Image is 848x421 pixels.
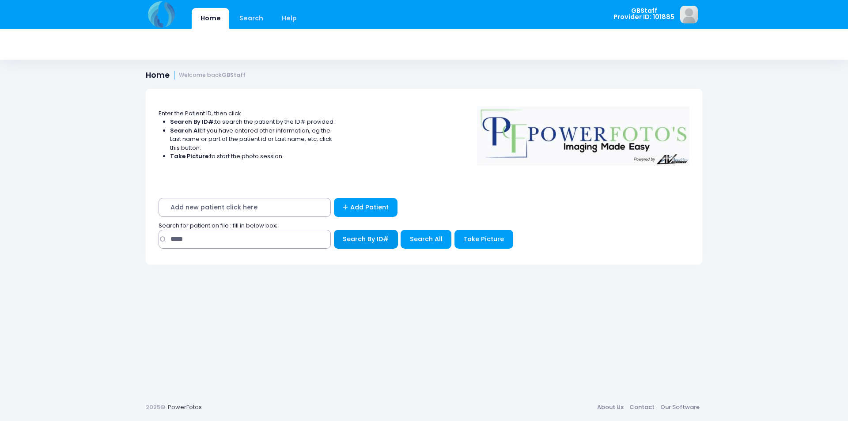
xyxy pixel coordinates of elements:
span: Search All [410,235,443,243]
span: Search By ID# [343,235,389,243]
span: Enter the Patient ID, then click [159,109,241,118]
button: Search By ID# [334,230,398,249]
li: If you have entered other information, eg the Last name or part of the patient id or Last name, e... [170,126,335,152]
a: PowerFotos [168,403,202,411]
span: 2025© [146,403,165,411]
a: Search [231,8,272,29]
strong: Take Picture: [170,152,210,160]
strong: Search By ID#: [170,118,215,126]
img: image [680,6,698,23]
strong: Search All: [170,126,202,135]
a: About Us [594,399,626,415]
span: Take Picture [463,235,504,243]
h1: Home [146,71,246,80]
button: Search All [401,230,451,249]
span: Search for patient on file : fill in below box; [159,221,277,230]
span: GBStaff Provider ID: 101885 [613,8,674,20]
small: Welcome back [179,72,246,79]
button: Take Picture [454,230,513,249]
span: Add new patient click here [159,198,331,217]
img: Logo [473,100,694,166]
a: Add Patient [334,198,398,217]
a: Contact [626,399,657,415]
li: to search the patient by the ID# provided. [170,118,335,126]
a: Home [192,8,229,29]
li: to start the photo session. [170,152,335,161]
a: Help [273,8,306,29]
a: Our Software [657,399,702,415]
strong: GBStaff [222,71,246,79]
